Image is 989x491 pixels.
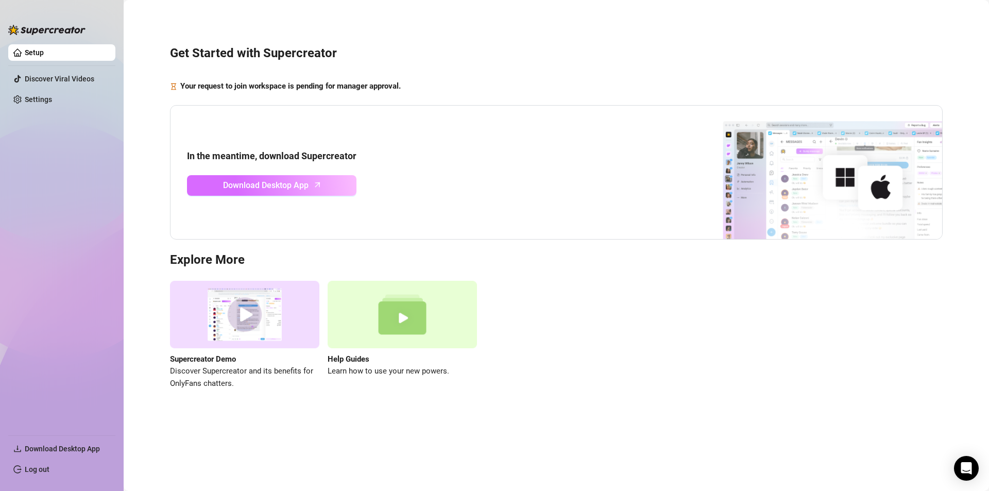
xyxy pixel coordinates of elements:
strong: In the meantime, download Supercreator [187,150,356,161]
span: Download Desktop App [223,179,309,192]
a: Setup [25,48,44,57]
span: download [13,445,22,453]
img: supercreator demo [170,281,319,348]
strong: Your request to join workspace is pending for manager approval. [180,81,401,91]
img: download app [685,106,942,240]
a: Settings [25,95,52,104]
h3: Explore More [170,252,943,268]
span: arrow-up [312,179,323,191]
a: Log out [25,465,49,473]
h3: Get Started with Supercreator [170,45,943,62]
a: Help GuidesLearn how to use your new powers. [328,281,477,390]
a: Discover Viral Videos [25,75,94,83]
a: Supercreator DemoDiscover Supercreator and its benefits for OnlyFans chatters. [170,281,319,390]
img: help guides [328,281,477,348]
div: Open Intercom Messenger [954,456,979,481]
span: hourglass [170,80,177,93]
span: Download Desktop App [25,445,100,453]
strong: Help Guides [328,354,369,364]
img: logo-BBDzfeDw.svg [8,25,86,35]
span: Learn how to use your new powers. [328,365,477,378]
span: Discover Supercreator and its benefits for OnlyFans chatters. [170,365,319,390]
strong: Supercreator Demo [170,354,236,364]
a: Download Desktop Apparrow-up [187,175,356,196]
